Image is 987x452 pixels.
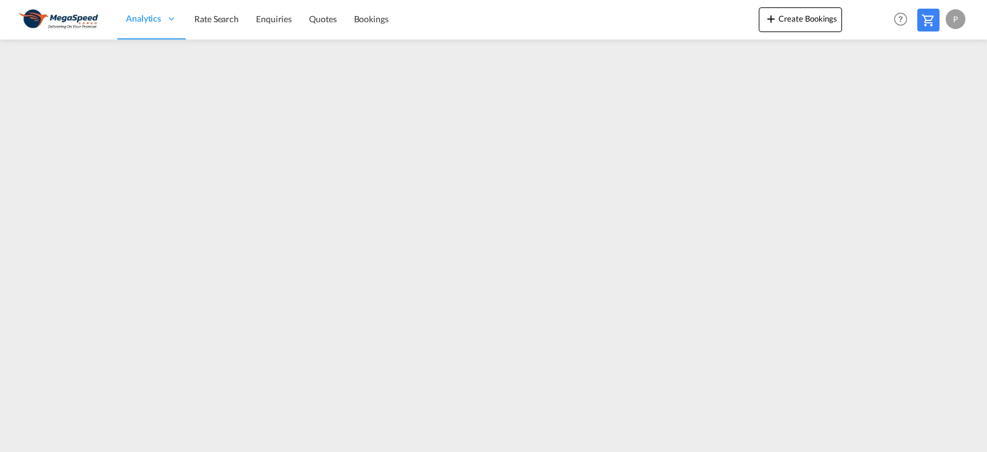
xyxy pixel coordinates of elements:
[946,9,965,29] div: P
[256,14,292,24] span: Enquiries
[19,6,102,33] img: ad002ba0aea611eda5429768204679d3.JPG
[309,14,336,24] span: Quotes
[764,11,778,26] md-icon: icon-plus 400-fg
[759,7,842,32] button: icon-plus 400-fgCreate Bookings
[126,12,161,25] span: Analytics
[194,14,239,24] span: Rate Search
[890,9,911,30] span: Help
[354,14,389,24] span: Bookings
[890,9,917,31] div: Help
